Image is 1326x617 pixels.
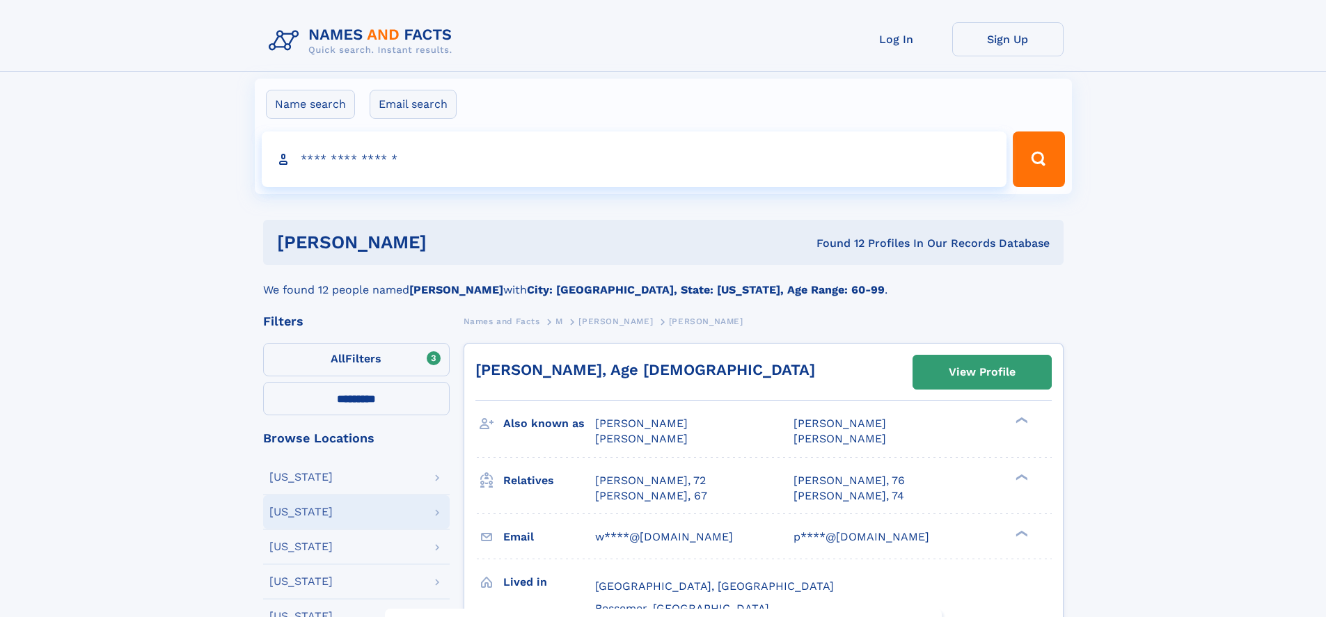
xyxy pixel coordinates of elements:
[595,579,834,593] span: [GEOGRAPHIC_DATA], [GEOGRAPHIC_DATA]
[949,356,1016,388] div: View Profile
[555,312,563,330] a: M
[595,432,688,445] span: [PERSON_NAME]
[503,412,595,435] h3: Also known as
[794,432,886,445] span: [PERSON_NAME]
[464,312,540,330] a: Names and Facts
[527,283,885,296] b: City: [GEOGRAPHIC_DATA], State: [US_STATE], Age Range: 60-99
[595,473,706,488] a: [PERSON_NAME], 72
[595,602,769,615] span: Bessemer, [GEOGRAPHIC_DATA]
[913,355,1051,389] a: View Profile
[794,488,904,504] a: [PERSON_NAME], 74
[595,488,707,504] a: [PERSON_NAME], 67
[669,316,743,326] span: [PERSON_NAME]
[269,506,333,518] div: [US_STATE]
[503,469,595,492] h3: Relatives
[263,315,450,328] div: Filters
[331,352,345,365] span: All
[1013,131,1064,187] button: Search Button
[578,316,653,326] span: [PERSON_NAME]
[409,283,503,296] b: [PERSON_NAME]
[263,265,1064,298] div: We found 12 people named with .
[555,316,563,326] span: M
[595,417,688,430] span: [PERSON_NAME]
[794,417,886,430] span: [PERSON_NAME]
[263,343,450,376] label: Filters
[1012,416,1029,425] div: ❯
[841,22,952,56] a: Log In
[475,361,815,378] a: [PERSON_NAME], Age [DEMOGRAPHIC_DATA]
[622,236,1050,251] div: Found 12 Profiles In Our Records Database
[263,22,464,60] img: Logo Names and Facts
[952,22,1064,56] a: Sign Up
[370,90,457,119] label: Email search
[1012,529,1029,538] div: ❯
[266,90,355,119] label: Name search
[269,576,333,587] div: [US_STATE]
[269,541,333,552] div: [US_STATE]
[1012,472,1029,481] div: ❯
[503,570,595,594] h3: Lived in
[794,473,905,488] a: [PERSON_NAME], 76
[269,472,333,483] div: [US_STATE]
[262,131,1007,187] input: search input
[263,432,450,444] div: Browse Locations
[277,234,622,251] h1: [PERSON_NAME]
[578,312,653,330] a: [PERSON_NAME]
[503,525,595,549] h3: Email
